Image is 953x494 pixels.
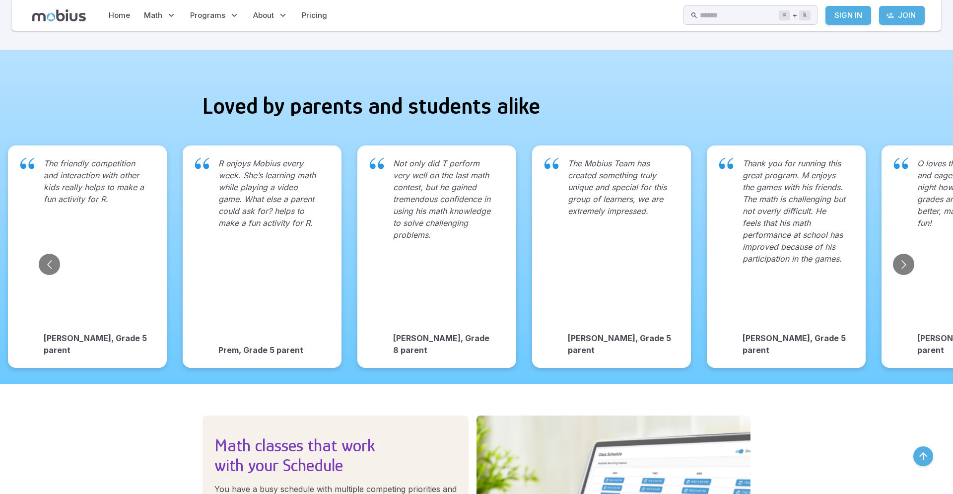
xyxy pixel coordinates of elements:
p: The friendly competition and interaction with other kids really helps to make a fun activity for R. [44,157,147,324]
p: [PERSON_NAME], Grade 5 parent [743,332,846,356]
h3: Math classes that work [214,435,457,455]
span: Math [144,10,162,21]
a: Pricing [299,4,330,27]
p: Thank you for running this great program. M enjoys the games with his friends. The math is challe... [743,157,846,324]
a: Sign In [825,6,871,25]
div: + [779,9,811,21]
kbd: k [799,10,811,20]
button: Go to next slide [893,254,914,275]
p: [PERSON_NAME], Grade 5 parent [44,332,147,356]
h3: with your Schedule [214,455,457,475]
span: About [253,10,274,21]
kbd: ⌘ [779,10,790,20]
p: Prem, Grade 5 parent [218,344,322,356]
p: R enjoys Mobius every week. She’s learning math while playing a video game. What else a parent co... [218,157,322,336]
p: The Mobius Team has created something truly unique and special for this group of learners, we are... [568,157,671,324]
p: [PERSON_NAME], Grade 5 parent [568,332,671,356]
p: Not only did T perform very well on the last math contest, but he gained tremendous confidence in... [393,157,496,324]
a: Home [106,4,133,27]
span: Programs [190,10,225,21]
a: Join [879,6,925,25]
p: [PERSON_NAME], Grade 8 parent [393,332,496,356]
h2: Loved by parents and students alike [203,94,750,118]
button: Go to previous slide [39,254,60,275]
